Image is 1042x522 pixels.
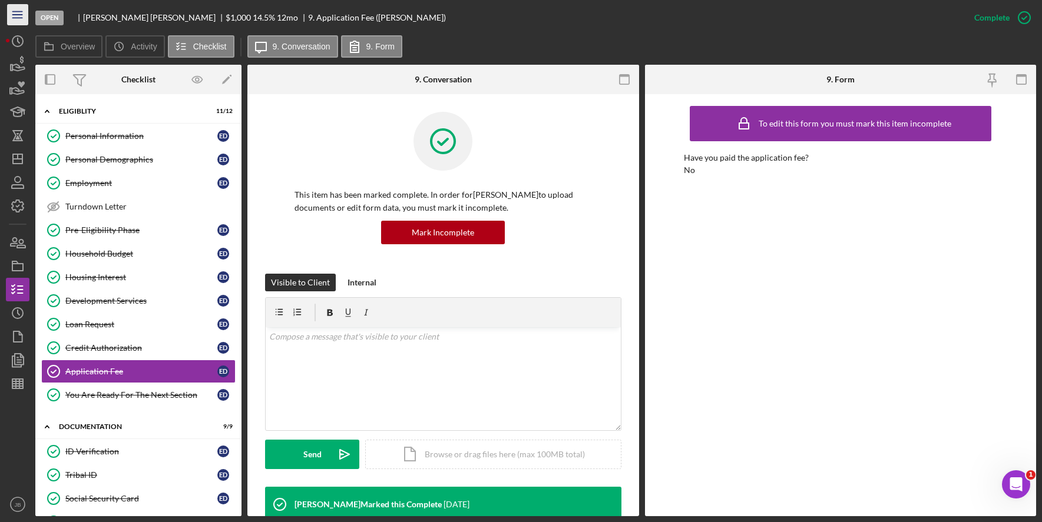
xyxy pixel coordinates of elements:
[168,35,234,58] button: Checklist
[41,124,236,148] a: Personal InformationED
[131,42,157,51] label: Activity
[41,195,236,218] a: Turndown Letter
[83,13,226,22] div: [PERSON_NAME] [PERSON_NAME]
[211,108,233,115] div: 11 / 12
[59,423,203,430] div: Documentation
[41,242,236,265] a: Household BudgetED
[217,342,229,354] div: E D
[41,336,236,360] a: Credit AuthorizationED
[65,155,217,164] div: Personal Demographics
[295,188,592,215] p: This item has been marked complete. In order for [PERSON_NAME] to upload documents or edit form d...
[65,296,217,305] div: Development Services
[247,35,338,58] button: 9. Conversation
[35,11,64,25] div: Open
[217,154,229,165] div: E D
[348,274,376,291] div: Internal
[217,365,229,377] div: E D
[974,6,1010,29] div: Complete
[65,367,217,376] div: Application Fee
[217,177,229,189] div: E D
[61,42,95,51] label: Overview
[217,248,229,260] div: E D
[341,35,402,58] button: 9. Form
[217,295,229,307] div: E D
[277,13,298,22] div: 12 mo
[65,390,217,400] div: You Are Ready For The Next Section
[217,271,229,283] div: E D
[217,469,229,481] div: E D
[253,13,275,22] div: 14.5 %
[226,12,251,22] span: $1,000
[65,470,217,480] div: Tribal ID
[65,272,217,282] div: Housing Interest
[65,249,217,258] div: Household Budget
[1026,470,1036,480] span: 1
[65,202,235,211] div: Turndown Letter
[826,75,855,84] div: 9. Form
[308,13,446,22] div: 9. Application Fee ([PERSON_NAME])
[41,463,236,487] a: Tribal IDED
[41,218,236,242] a: Pre-Eligibility PhaseED
[65,447,217,456] div: ID Verification
[211,423,233,430] div: 9 / 9
[41,487,236,510] a: Social Security CardED
[41,289,236,312] a: Development ServicesED
[412,221,474,244] div: Mark Incomplete
[41,312,236,336] a: Loan RequestED
[65,178,217,188] div: Employment
[41,360,236,383] a: Application FeeED
[217,318,229,330] div: E D
[217,130,229,142] div: E D
[415,75,472,84] div: 9. Conversation
[684,153,997,162] div: Have you paid the application fee?
[65,343,217,353] div: Credit Authorization
[217,445,229,457] div: E D
[303,440,322,469] div: Send
[121,75,156,84] div: Checklist
[265,274,336,291] button: Visible to Client
[366,42,395,51] label: 9. Form
[41,148,236,171] a: Personal DemographicsED
[59,108,203,115] div: Eligiblity
[217,493,229,504] div: E D
[41,265,236,289] a: Housing InterestED
[444,500,469,509] time: 2025-09-26 13:46
[271,274,330,291] div: Visible to Client
[1002,470,1030,498] iframe: Intercom live chat
[65,494,217,503] div: Social Security Card
[41,171,236,195] a: EmploymentED
[759,119,951,128] div: To edit this form you must mark this item incomplete
[65,320,217,329] div: Loan Request
[295,500,442,509] div: [PERSON_NAME] Marked this Complete
[193,42,227,51] label: Checklist
[41,383,236,407] a: You Are Ready For The Next SectionED
[6,493,29,516] button: JB
[381,221,505,244] button: Mark Incomplete
[65,225,217,235] div: Pre-Eligibility Phase
[105,35,164,58] button: Activity
[962,6,1036,29] button: Complete
[35,35,102,58] button: Overview
[14,501,21,508] text: JB
[217,389,229,401] div: E D
[41,440,236,463] a: ID VerificationED
[65,131,217,141] div: Personal Information
[265,440,359,469] button: Send
[273,42,330,51] label: 9. Conversation
[217,224,229,236] div: E D
[342,274,382,291] button: Internal
[684,165,695,175] div: No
